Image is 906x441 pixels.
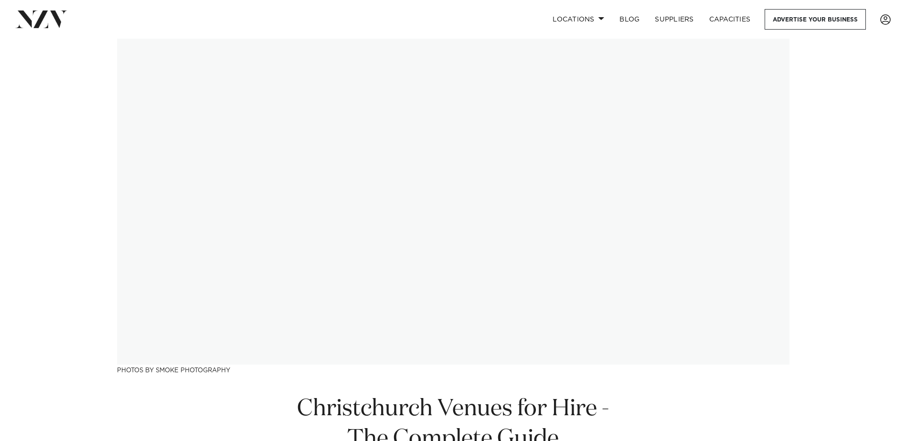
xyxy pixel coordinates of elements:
a: BLOG [612,9,647,30]
img: nzv-logo.png [15,10,67,28]
a: SUPPLIERS [647,9,701,30]
a: Locations [545,9,612,30]
h3: Photos by Smoke Photography [117,365,789,375]
a: Advertise your business [765,9,866,30]
a: Capacities [702,9,758,30]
